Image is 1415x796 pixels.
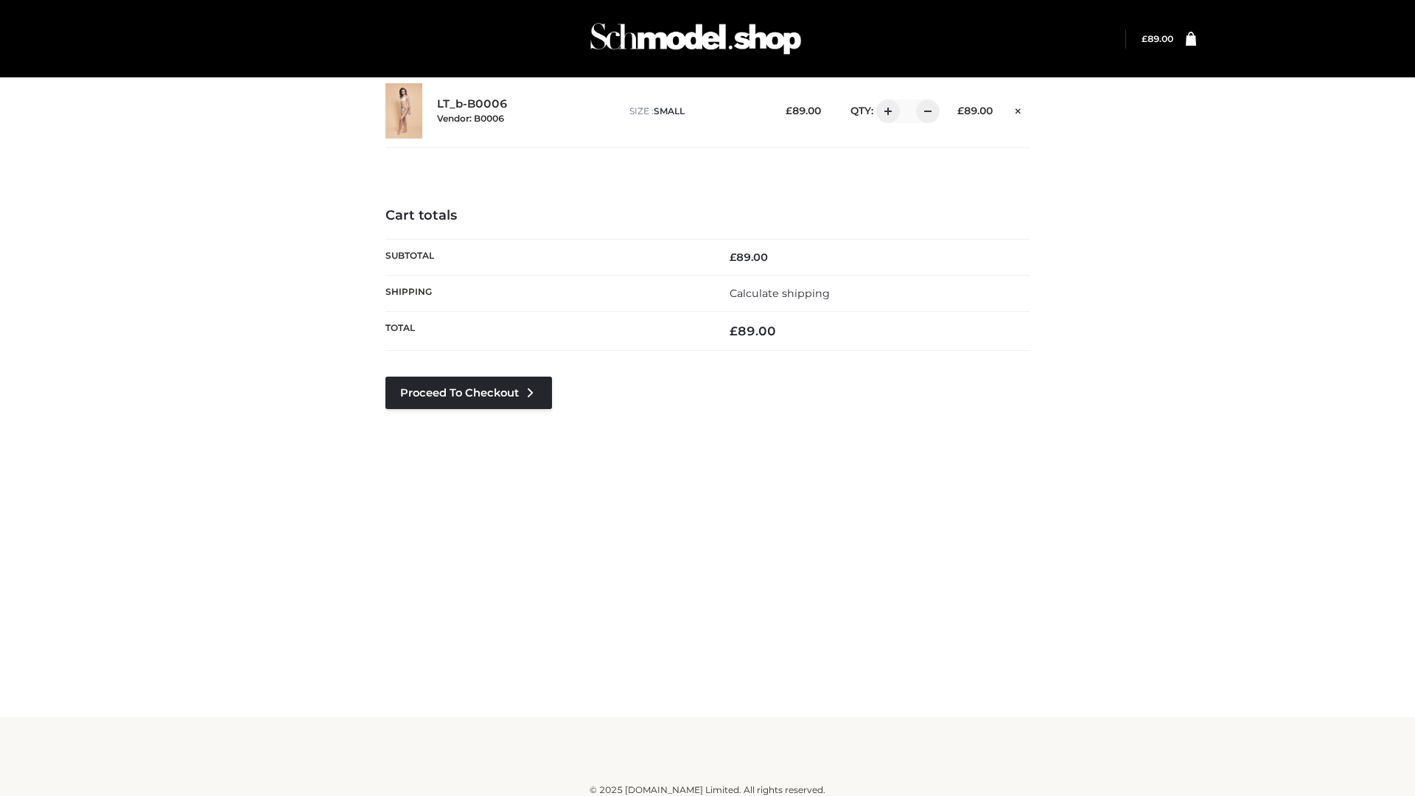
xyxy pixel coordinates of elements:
span: SMALL [654,105,685,116]
span: £ [957,105,964,116]
span: £ [730,324,738,338]
small: Vendor: B0006 [437,113,504,124]
div: QTY: [836,99,934,123]
bdi: 89.00 [786,105,821,116]
h4: Cart totals [385,208,1030,224]
bdi: 89.00 [730,251,768,264]
a: £89.00 [1142,33,1173,44]
a: Calculate shipping [730,287,830,300]
p: size : [629,105,763,118]
bdi: 89.00 [1142,33,1173,44]
span: £ [786,105,792,116]
bdi: 89.00 [730,324,776,338]
a: Proceed to Checkout [385,377,552,409]
img: Schmodel Admin 964 [585,10,806,68]
th: Shipping [385,275,707,311]
bdi: 89.00 [957,105,993,116]
img: LT_b-B0006 - SMALL [385,83,422,139]
th: Total [385,312,707,351]
a: LT_b-B0006 [437,97,508,111]
span: £ [730,251,736,264]
a: Remove this item [1007,99,1030,119]
th: Subtotal [385,239,707,275]
span: £ [1142,33,1147,44]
